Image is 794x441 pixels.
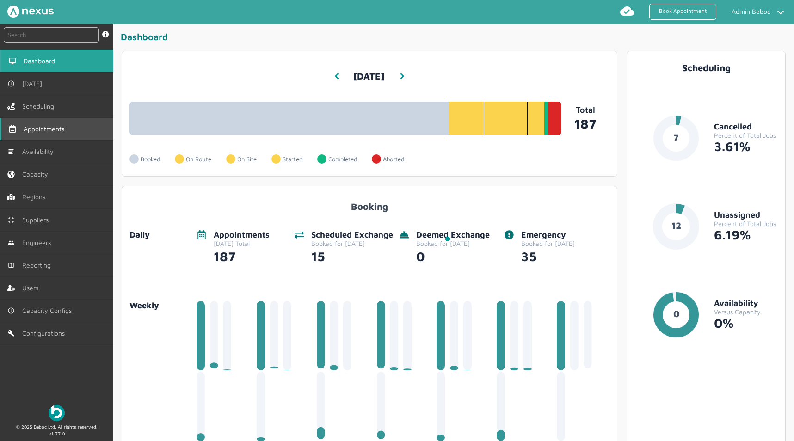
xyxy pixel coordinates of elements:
span: Dashboard [24,57,59,65]
img: regions.left-menu.svg [7,193,15,201]
img: md-time.svg [7,307,15,314]
img: md-list.svg [7,148,15,155]
span: [DATE] [22,80,46,87]
span: Configurations [22,330,68,337]
span: Suppliers [22,216,52,224]
img: scheduling-left-menu.svg [7,103,15,110]
img: user-left-menu.svg [7,284,15,292]
span: Appointments [24,125,68,133]
a: Book Appointment [649,4,716,20]
img: md-cloud-done.svg [620,4,634,18]
span: Engineers [22,239,55,246]
span: Regions [22,193,49,201]
img: md-build.svg [7,330,15,337]
span: Scheduling [22,103,58,110]
img: md-contract.svg [7,216,15,224]
span: Capacity [22,171,52,178]
img: Nexus [7,6,54,18]
img: appointments-left-menu.svg [9,125,16,133]
img: md-desktop.svg [9,57,16,65]
span: Availability [22,148,57,155]
img: capacity-left-menu.svg [7,171,15,178]
input: Search by: Ref, PostCode, MPAN, MPRN, Account, Customer [4,27,99,43]
img: md-time.svg [7,80,15,87]
img: Beboc Logo [49,405,65,421]
img: md-people.svg [7,239,15,246]
span: Reporting [22,262,55,269]
img: md-book.svg [7,262,15,269]
span: Capacity Configs [22,307,75,314]
span: Users [22,284,42,292]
